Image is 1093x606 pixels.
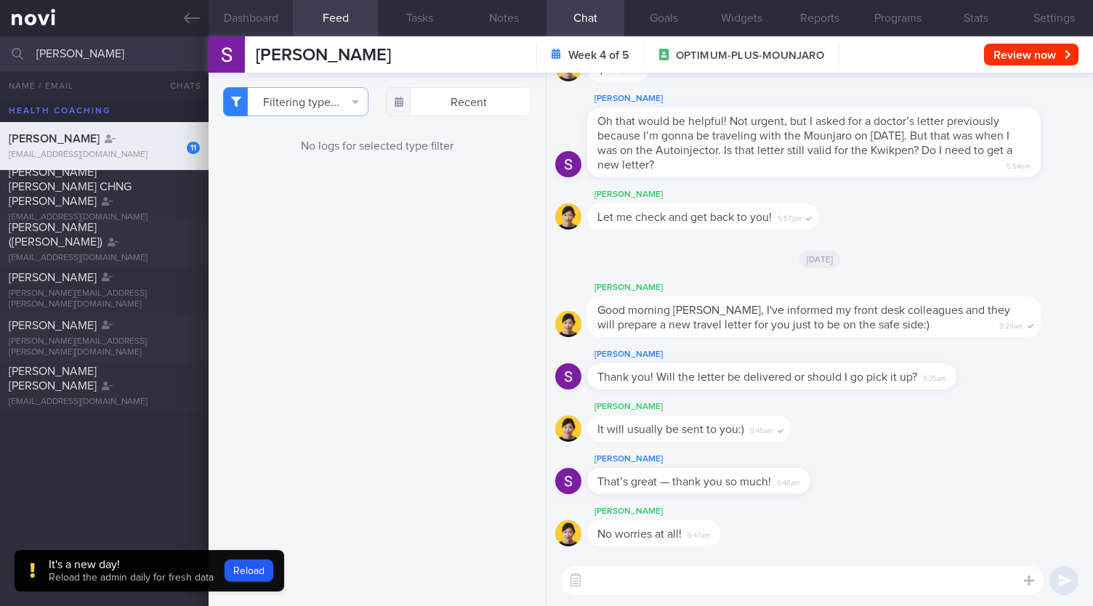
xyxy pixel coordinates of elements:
[9,336,200,358] div: [PERSON_NAME][EMAIL_ADDRESS][PERSON_NAME][DOMAIN_NAME]
[49,573,214,583] span: Reload the admin daily for fresh data
[587,503,764,520] div: [PERSON_NAME]
[597,304,1010,331] span: Good morning [PERSON_NAME], I've informed my front desk colleagues and they will prepare a new tr...
[597,116,1012,171] span: Oh that would be helpful! Not urgent, but I asked for a doctor’s letter previously because I’m go...
[9,365,97,392] span: [PERSON_NAME] [PERSON_NAME]
[778,210,802,224] span: 5:57pm
[923,370,946,384] span: 9:35am
[9,253,200,264] div: [EMAIL_ADDRESS][DOMAIN_NAME]
[9,212,200,223] div: [EMAIL_ADDRESS][DOMAIN_NAME]
[984,44,1078,65] button: Review now
[587,186,863,203] div: [PERSON_NAME]
[9,150,200,161] div: [EMAIL_ADDRESS][DOMAIN_NAME]
[799,251,841,268] span: [DATE]
[49,557,214,572] div: It's a new day!
[676,49,824,63] span: OPTIMUM-PLUS-MOUNJARO
[9,133,100,145] span: [PERSON_NAME]
[597,528,682,540] span: No worries at all!
[597,211,772,223] span: Let me check and get back to you!
[750,422,773,436] span: 9:45am
[9,397,200,408] div: [EMAIL_ADDRESS][DOMAIN_NAME]
[597,371,917,383] span: Thank you! Will the letter be delivered or should I go pick it up?
[587,398,834,416] div: [PERSON_NAME]
[587,346,1000,363] div: [PERSON_NAME]
[587,279,1084,296] div: [PERSON_NAME]
[223,138,531,154] div: No logs for selected type filter
[587,451,854,468] div: [PERSON_NAME]
[587,90,1084,108] div: [PERSON_NAME]
[9,166,132,207] span: [PERSON_NAME] [PERSON_NAME] CHNG [PERSON_NAME]
[9,320,97,331] span: [PERSON_NAME]
[150,71,209,100] button: Chats
[687,527,710,541] span: 9:47am
[777,474,800,488] span: 9:46am
[597,476,771,488] span: That’s great — thank you so much!
[1007,158,1031,171] span: 5:54pm
[256,47,391,64] span: [PERSON_NAME]
[9,288,200,310] div: [PERSON_NAME][EMAIL_ADDRESS][PERSON_NAME][DOMAIN_NAME]
[223,87,368,116] button: Filtering type...
[225,559,273,581] button: Reload
[9,272,97,283] span: [PERSON_NAME]
[9,222,102,248] span: [PERSON_NAME] ([PERSON_NAME])
[597,424,744,435] span: It will usually be sent to you:)
[187,142,200,154] div: 11
[999,318,1023,331] span: 9:29am
[568,48,629,62] strong: Week 4 of 5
